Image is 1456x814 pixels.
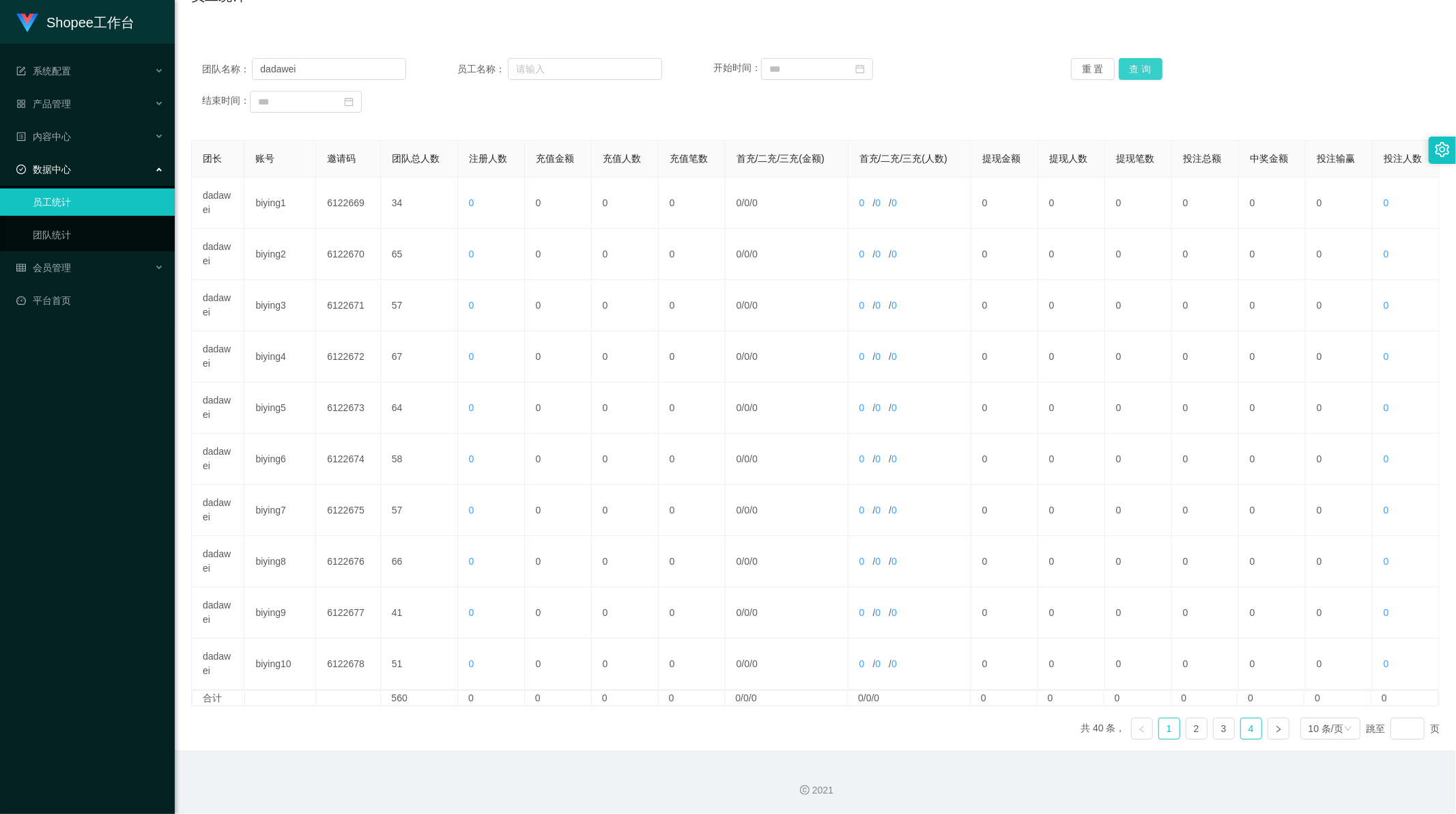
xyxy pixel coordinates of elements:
span: 0 [875,505,881,516]
td: 0 [1038,178,1105,229]
td: biying4 [244,331,316,382]
td: / / [726,536,848,587]
span: 中奖金额 [1250,153,1288,164]
span: 0 [1384,453,1389,464]
td: 0 [1171,691,1238,705]
td: biying1 [244,178,316,229]
td: dadawei [192,638,244,690]
span: 0 [469,658,474,669]
i: 图标: left [1138,725,1146,733]
td: 0 [659,638,726,690]
span: 0 [737,402,742,413]
a: 4 [1241,718,1261,739]
td: 6122676 [316,536,381,587]
span: 0 [469,300,474,311]
span: 0 [891,556,897,567]
td: 0 [1239,331,1306,382]
td: 0 [525,229,592,280]
span: 0 [891,300,897,311]
button: 查 询 [1119,58,1162,80]
td: 0 [971,434,1038,485]
td: 0 [1239,178,1306,229]
td: biying6 [244,434,316,485]
td: / / [848,638,971,690]
td: 0 [592,382,659,434]
span: 邀请码 [327,153,356,164]
td: 51 [381,638,458,690]
td: 0 [458,691,525,705]
td: 0 [592,638,659,690]
span: 0 [859,402,865,413]
td: 6122677 [316,587,381,638]
td: 0 [1105,229,1172,280]
span: 0 [891,607,897,618]
span: 结束时间： [202,96,250,107]
td: biying7 [244,485,316,536]
span: 0 [469,505,474,516]
td: 0 [659,280,726,331]
span: 0 [469,607,474,618]
td: 0 [1038,536,1105,587]
td: 0 [1239,434,1306,485]
td: 0 [1239,382,1306,434]
span: 内容中心 [16,131,71,142]
td: 0 [592,229,659,280]
td: 0 [1172,434,1239,485]
span: 0 [859,351,865,362]
span: 0 [737,300,742,311]
td: 0 [1306,434,1373,485]
span: 0 [859,300,865,311]
td: 6122670 [316,229,381,280]
span: 0 [752,658,758,669]
span: 提现人数 [1049,153,1087,164]
span: 0 [737,556,742,567]
td: 0 [1105,434,1172,485]
td: / / [848,280,971,331]
td: / / [848,178,971,229]
td: 0/0/0 [848,691,971,705]
span: 0 [1384,351,1389,362]
td: dadawei [192,536,244,587]
span: 0 [744,607,750,618]
td: 0 [525,178,592,229]
span: 0 [875,249,881,259]
span: 提现金额 [982,153,1020,164]
span: 数据中心 [16,164,71,175]
img: logo.9652507e.png [16,14,38,33]
td: 0 [971,178,1038,229]
span: 团队名称： [202,62,252,76]
td: 0 [1306,229,1373,280]
i: 图标: down [1344,725,1352,734]
td: 0 [592,691,659,705]
span: 0 [1384,300,1389,311]
td: / / [848,229,971,280]
td: biying3 [244,280,316,331]
span: 充值人数 [603,153,641,164]
i: 图标: setting [1435,142,1450,157]
td: 0 [1172,485,1239,536]
span: 0 [752,197,758,208]
td: 0 [1239,229,1306,280]
td: 6122674 [316,434,381,485]
span: 开始时间： [713,63,761,74]
td: 0 [592,178,659,229]
td: / / [848,536,971,587]
td: / / [848,485,971,536]
td: dadawei [192,485,244,536]
td: 0 [1105,382,1172,434]
a: 2 [1186,718,1207,739]
td: 0 [1038,485,1105,536]
td: 0 [1172,178,1239,229]
td: 0 [971,691,1038,705]
td: dadawei [192,229,244,280]
td: 6122671 [316,280,381,331]
td: dadawei [192,587,244,638]
td: 0 [1172,638,1239,690]
h1: Shopee工作台 [46,1,134,44]
td: / / [726,587,848,638]
a: Shopee工作台 [16,16,134,27]
td: 0 [1038,691,1104,705]
td: 0/0/0 [725,691,848,705]
td: 0 [592,587,659,638]
span: 提现笔数 [1116,153,1154,164]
